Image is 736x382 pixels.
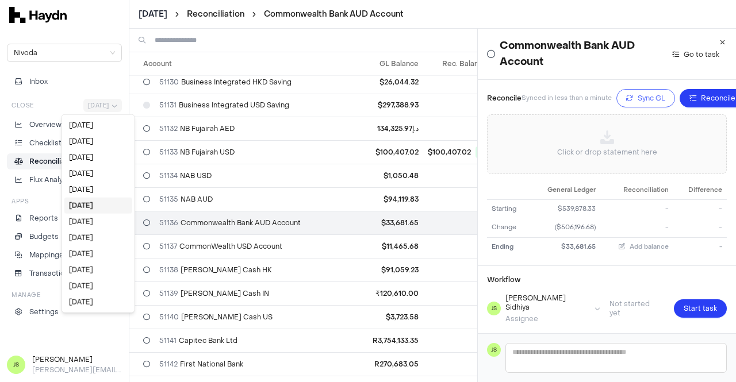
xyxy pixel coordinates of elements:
[64,149,132,165] div: [DATE]
[64,294,132,310] div: [DATE]
[64,117,132,133] div: [DATE]
[64,198,132,214] div: [DATE]
[64,262,132,278] div: [DATE]
[64,133,132,149] div: [DATE]
[64,182,132,198] div: [DATE]
[64,230,132,246] div: [DATE]
[64,165,132,182] div: [DATE]
[64,214,132,230] div: [DATE]
[64,278,132,294] div: [DATE]
[64,246,132,262] div: [DATE]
